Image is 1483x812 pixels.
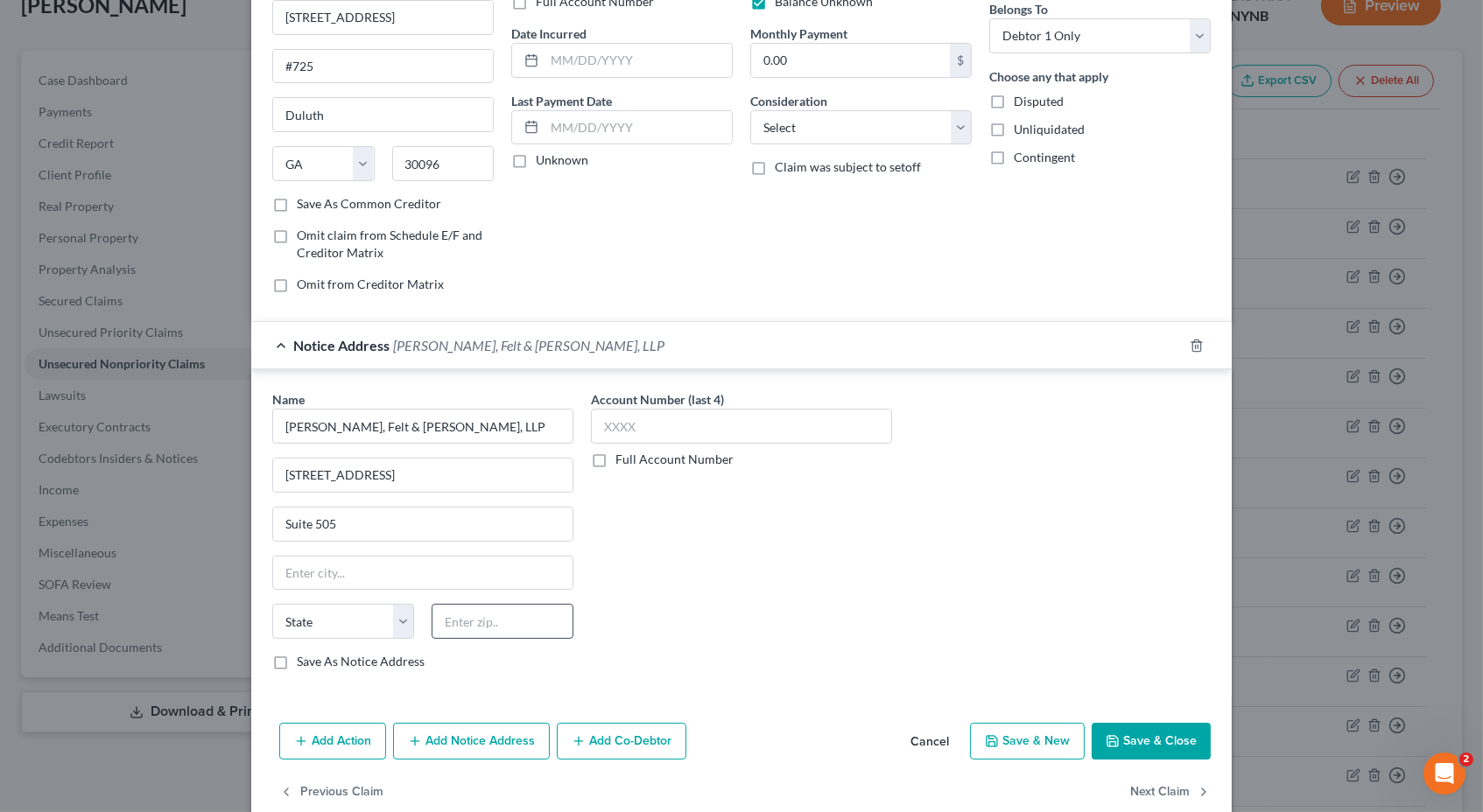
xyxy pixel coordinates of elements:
[1459,752,1473,766] span: 2
[272,409,573,444] input: Search by name...
[279,723,386,759] button: Add Action
[591,409,892,444] input: XXXX
[393,337,664,353] span: [PERSON_NAME], Felt & [PERSON_NAME], LLP
[1014,122,1085,136] span: Unliquidated
[273,98,493,131] input: Enter city...
[896,724,963,759] button: Cancel
[511,24,587,43] label: Date Incurred
[392,146,495,181] input: Enter zip...
[273,556,573,590] input: Enter city...
[545,44,732,77] input: MM/DD/YYYY
[750,24,847,43] label: Monthly Payment
[297,227,482,260] span: Omit claim from Schedule E/F and Creditor Matrix
[989,67,1108,86] label: Choose any that apply
[273,458,573,492] input: Enter address...
[293,337,390,353] span: Notice Address
[272,392,305,407] span: Name
[273,1,493,34] input: Enter address...
[989,2,1048,17] span: Belongs To
[273,50,493,83] input: Apt, Suite, etc...
[970,723,1085,759] button: Save & New
[273,507,573,541] input: Apt, Suite, etc...
[393,723,550,759] button: Add Notice Address
[1014,94,1064,108] span: Disputed
[511,92,612,110] label: Last Payment Date
[297,195,441,213] label: Save As Common Creditor
[591,390,724,409] label: Account Number (last 4)
[279,773,383,810] button: Previous Claim
[536,151,588,169] label: Unknown
[432,604,573,639] input: Enter zip..
[1423,752,1465,794] iframe: Intercom live chat
[545,111,732,144] input: MM/DD/YYYY
[615,451,734,468] label: Full Account Number
[775,159,921,174] span: Claim was subject to setoff
[1014,150,1075,164] span: Contingent
[751,44,950,77] input: 0.00
[1092,723,1211,759] button: Save & Close
[750,92,827,110] label: Consideration
[297,653,425,670] label: Save As Notice Address
[950,44,971,77] div: $
[297,276,444,291] span: Omit from Creditor Matrix
[1130,773,1211,810] button: Next Claim
[557,723,686,759] button: Add Co-Debtor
